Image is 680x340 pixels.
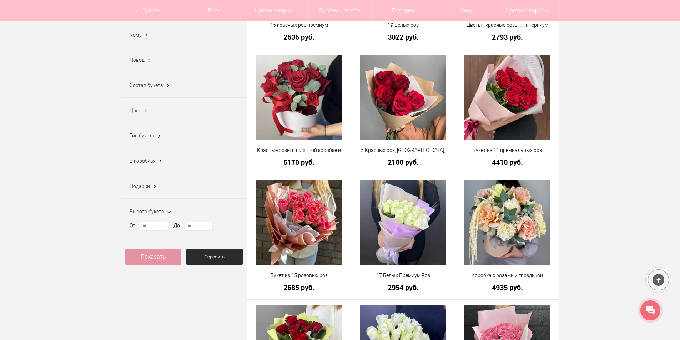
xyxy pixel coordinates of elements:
[460,147,555,154] a: Букет из 11 премиальных роз
[460,21,555,29] a: Цветы - красные розы и гиперикум
[125,249,182,265] a: Показать
[130,108,141,113] span: Цвет
[460,33,555,41] a: 2793 руб.
[130,209,164,214] span: Высота букета
[130,133,155,138] span: Тип букета
[252,284,347,291] a: 2685 руб.
[460,272,555,279] a: Коробка с розами и гвоздикой
[464,55,550,140] img: Букет из 11 премиальных роз
[252,33,347,41] a: 2636 руб.
[130,183,150,189] span: Подарки
[356,272,450,279] a: 17 Белых Премиум Роз
[464,180,550,265] img: Коробка с розами и гвоздикой
[256,55,342,140] img: Красные розы в шляпной коробке и зелень
[356,284,450,291] a: 2954 руб.
[460,158,555,166] a: 4410 руб.
[130,32,142,38] span: Кому
[360,180,446,265] img: 17 Белых Премиум Роз
[256,180,342,265] img: Букет из 15 розовых роз
[252,147,347,154] a: Красные розы в шляпной коробке и зелень
[252,21,347,29] a: 15 красных роз премиум
[186,249,243,265] a: Сбросить
[173,222,180,229] label: До
[356,158,450,166] a: 2100 руб.
[356,147,450,154] a: 5 Красных роз, [GEOGRAPHIC_DATA], крупный бутон
[356,33,450,41] a: 3022 руб.
[252,272,347,279] a: Букет из 15 розовых роз
[130,158,156,164] span: В коробках
[130,222,135,229] label: От
[130,82,163,88] span: Состав букета
[360,55,446,140] img: 5 Красных роз, Эквадор, крупный бутон
[460,284,555,291] a: 4935 руб.
[252,158,347,166] a: 5170 руб.
[356,21,450,29] a: 19 Белых роз
[130,57,145,63] span: Повод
